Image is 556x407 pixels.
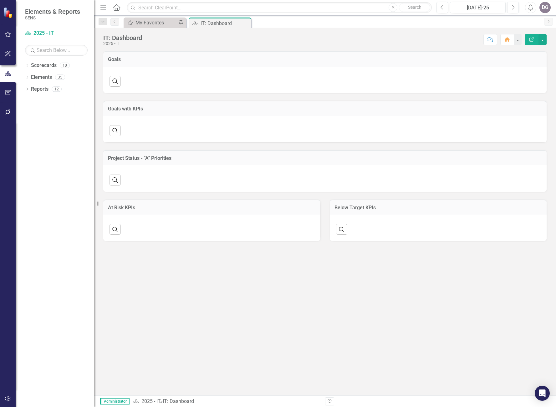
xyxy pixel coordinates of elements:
[452,4,503,12] div: [DATE]-25
[108,205,316,211] h3: At Risk KPIs
[60,63,70,68] div: 10
[103,41,142,46] div: 2025 - IT
[201,19,250,27] div: IT: Dashboard
[55,75,65,80] div: 35
[408,5,421,10] span: Search
[163,398,194,404] div: IT: Dashboard
[25,30,88,37] a: 2025 - IT
[108,106,542,112] h3: Goals with KPIs
[450,2,506,13] button: [DATE]-25
[25,45,88,56] input: Search Below...
[108,57,542,62] h3: Goals
[103,34,142,41] div: IT: Dashboard
[100,398,130,404] span: Administrator
[52,86,62,92] div: 12
[127,2,432,13] input: Search ClearPoint...
[539,2,551,13] button: DG
[3,7,14,18] img: ClearPoint Strategy
[31,86,48,93] a: Reports
[31,62,57,69] a: Scorecards
[25,15,80,20] small: SENS
[334,205,542,211] h3: Below Target KPIs
[141,398,160,404] a: 2025 - IT
[31,74,52,81] a: Elements
[133,398,320,405] div: »
[535,386,550,401] div: Open Intercom Messenger
[135,19,177,27] div: My Favorites
[399,3,430,12] button: Search
[25,8,80,15] span: Elements & Reports
[125,19,177,27] a: My Favorites
[108,155,542,161] h3: Project Status - "A" Priorities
